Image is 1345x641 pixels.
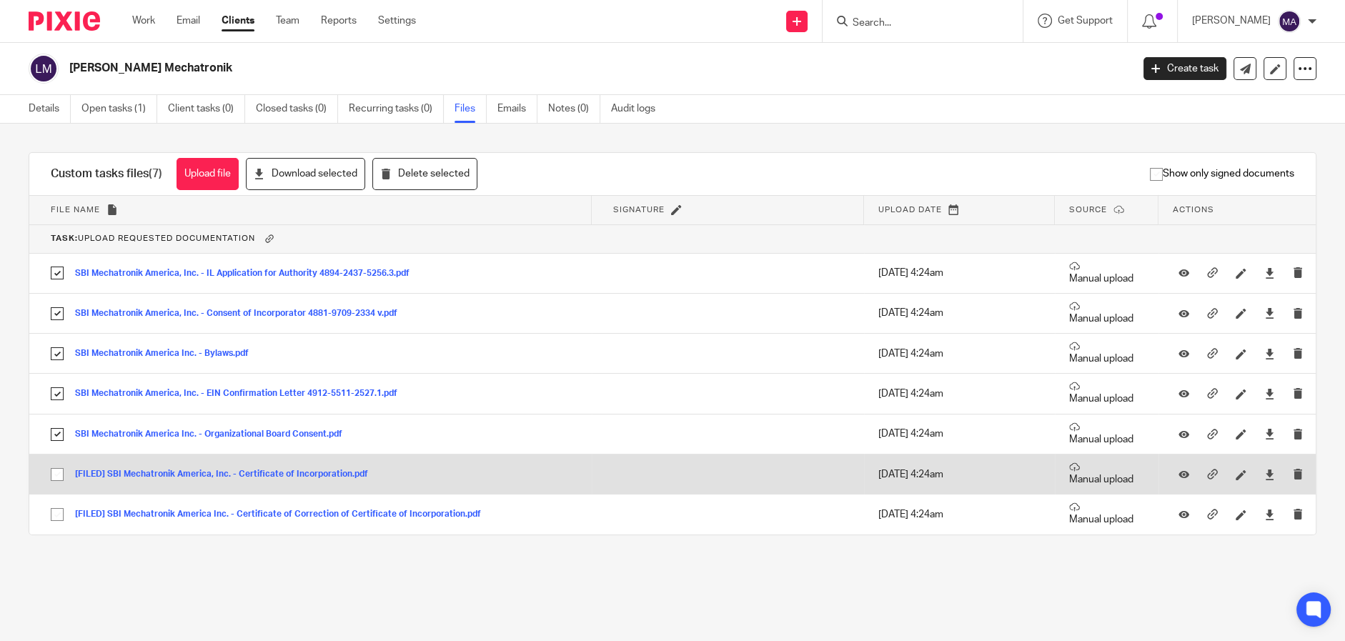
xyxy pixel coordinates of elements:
[1264,266,1275,280] a: Download
[1278,10,1301,33] img: svg%3E
[878,347,1041,361] p: [DATE] 4:24am
[51,167,162,182] h1: Custom tasks files
[149,168,162,179] span: (7)
[878,427,1041,441] p: [DATE] 4:24am
[1264,467,1275,482] a: Download
[497,95,537,123] a: Emails
[878,306,1041,320] p: [DATE] 4:24am
[1264,387,1275,401] a: Download
[611,95,666,123] a: Audit logs
[878,266,1041,280] p: [DATE] 4:24am
[51,206,100,214] span: File name
[44,380,71,407] input: Select
[372,158,477,190] button: Delete selected
[1069,341,1144,366] p: Manual upload
[256,95,338,123] a: Closed tasks (0)
[44,340,71,367] input: Select
[29,95,71,123] a: Details
[177,158,239,190] button: Upload file
[29,11,100,31] img: Pixie
[81,95,157,123] a: Open tasks (1)
[75,309,408,319] button: SBI Mechatronik America, Inc. - Consent of Incorporator 4881-9709-2334 v.pdf
[276,14,299,28] a: Team
[29,54,59,84] img: svg%3E
[1069,261,1144,286] p: Manual upload
[613,206,665,214] span: Signature
[44,259,71,287] input: Select
[1069,462,1144,487] p: Manual upload
[1069,301,1144,326] p: Manual upload
[548,95,600,123] a: Notes (0)
[177,14,200,28] a: Email
[1069,502,1144,527] p: Manual upload
[51,235,78,243] b: Task:
[1173,206,1214,214] span: Actions
[1264,507,1275,522] a: Download
[44,421,71,448] input: Select
[168,95,245,123] a: Client tasks (0)
[75,269,420,279] button: SBI Mechatronik America, Inc. - IL Application for Authority 4894-2437-5256.3.pdf
[69,61,911,76] h2: [PERSON_NAME] Mechatronik
[44,300,71,327] input: Select
[44,461,71,488] input: Select
[1150,167,1294,181] span: Show only signed documents
[132,14,155,28] a: Work
[75,469,379,479] button: [FILED] SBI Mechatronik America, Inc. - Certificate of Incorporation.pdf
[851,17,980,30] input: Search
[75,510,492,520] button: [FILED] SBI Mechatronik America Inc. - Certificate of Correction of Certificate of Incorporation.pdf
[44,501,71,528] input: Select
[75,349,259,359] button: SBI Mechatronik America Inc. - Bylaws.pdf
[75,389,408,399] button: SBI Mechatronik America, Inc. - EIN Confirmation Letter 4912-5511-2527.1.pdf
[1264,306,1275,320] a: Download
[75,429,353,439] button: SBI Mechatronik America Inc. - Organizational Board Consent.pdf
[378,14,416,28] a: Settings
[349,95,444,123] a: Recurring tasks (0)
[1069,422,1144,447] p: Manual upload
[1069,206,1107,214] span: Source
[878,206,942,214] span: Upload date
[455,95,487,123] a: Files
[878,387,1041,401] p: [DATE] 4:24am
[1264,427,1275,441] a: Download
[222,14,254,28] a: Clients
[878,507,1041,522] p: [DATE] 4:24am
[1069,381,1144,406] p: Manual upload
[1143,57,1226,80] a: Create task
[51,235,255,243] span: Upload requested documentation
[1058,16,1113,26] span: Get Support
[321,14,357,28] a: Reports
[1192,14,1271,28] p: [PERSON_NAME]
[246,158,365,190] button: Download selected
[1264,347,1275,361] a: Download
[878,467,1041,482] p: [DATE] 4:24am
